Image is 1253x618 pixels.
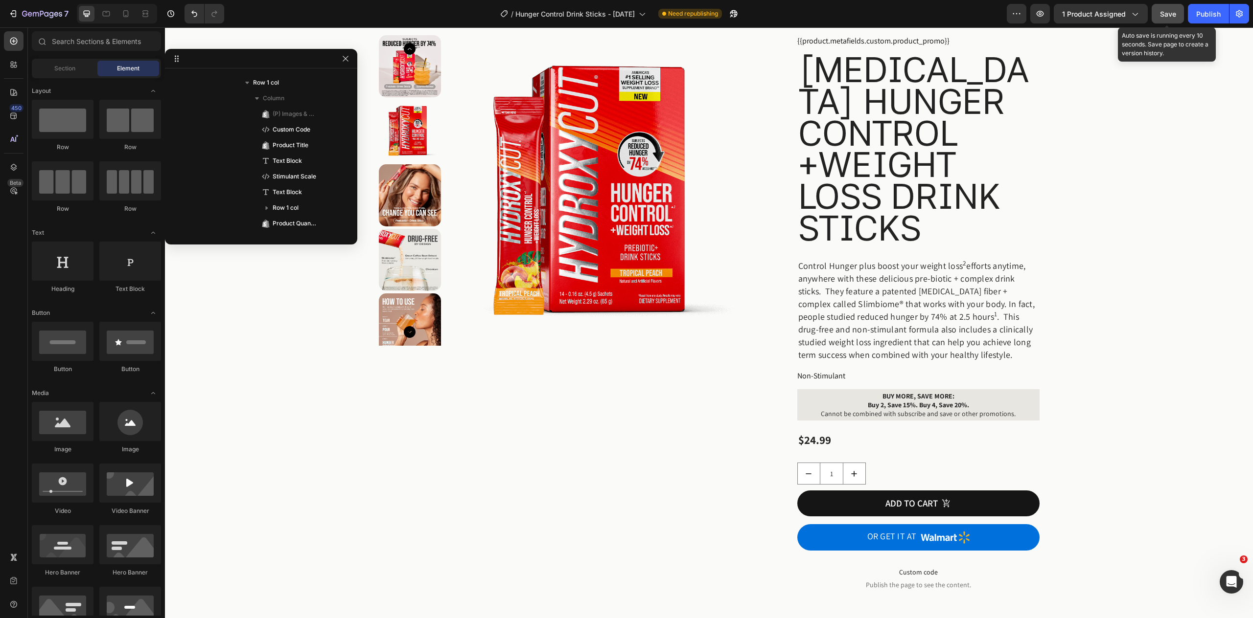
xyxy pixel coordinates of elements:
[1062,9,1126,19] span: 1 product assigned
[32,228,44,237] span: Text
[9,104,23,112] div: 450
[1188,4,1229,23] button: Publish
[239,299,251,310] button: Carousel Next Arrow
[273,187,302,197] span: Text Block
[273,156,302,166] span: Text Block
[32,445,93,454] div: Image
[655,436,678,457] input: quantity
[54,64,75,73] span: Section
[1196,9,1221,19] div: Publish
[632,25,875,218] h1: [MEDICAL_DATA] Hunger Control +Weight Loss Drink Sticks
[32,309,50,317] span: Button
[263,93,284,103] span: Column
[632,497,875,523] a: OR GET IT AT
[99,507,161,515] div: Video Banner
[632,343,680,353] span: Non-Stimulant
[99,568,161,577] div: Hero Banner
[678,436,700,457] button: increment
[32,389,49,397] span: Media
[99,365,161,374] div: Button
[145,385,161,401] span: Toggle open
[99,285,161,293] div: Text Block
[32,568,93,577] div: Hero Banner
[273,219,316,228] span: Product Quantity
[798,231,801,240] sup: 2
[632,463,875,489] button: ADD TO CART
[633,436,655,457] button: decrement
[633,232,874,334] p: Control Hunger plus boost your weight loss efforts anytime, anywhere with these delicious pre-bio...
[4,4,73,23] button: 7
[515,9,635,19] span: Hunger Control Drink Sticks - [DATE]
[273,172,316,181] span: Stimulant Scale
[632,8,785,19] span: {{product.metafields.custom.product_promo}}
[632,552,875,562] span: Publish the page to see the content.
[273,140,308,150] span: Product Title
[145,83,161,99] span: Toggle open
[718,364,789,373] strong: BUY MORE, SAVE MORE:
[185,4,224,23] div: Undo/Redo
[99,143,161,152] div: Row
[1054,4,1148,23] button: 1 product assigned
[145,225,161,241] span: Toggle open
[668,9,718,18] span: Need republishing
[32,87,51,95] span: Layout
[117,64,139,73] span: Element
[720,470,773,482] div: ADD TO CART
[273,203,299,213] span: Row 1 col
[635,382,872,391] p: Cannot be combined with subscribe and save or other promotions.
[253,78,279,88] span: Row 1 col
[273,125,310,134] span: Custom Code
[99,445,161,454] div: Image
[511,9,513,19] span: /
[145,305,161,321] span: Toggle open
[64,8,69,20] p: 7
[32,365,93,374] div: Button
[1160,10,1176,18] span: Save
[32,204,93,213] div: Row
[829,282,832,291] sup: 1
[32,285,93,293] div: Heading
[1240,555,1248,563] span: 3
[32,31,161,51] input: Search Sections & Elements
[632,405,667,421] div: $24.99
[703,373,804,382] strong: Buy 2, Save 15%. Buy 4, Save 20%.
[632,539,875,551] span: Custom code
[7,179,23,187] div: Beta
[1220,570,1243,594] iframe: Intercom live chat
[273,109,316,119] span: (P) Images & Gallery
[702,503,752,515] p: OR GET IT AT
[32,143,93,152] div: Row
[165,27,1253,618] iframe: Design area
[99,204,161,213] div: Row
[1152,4,1184,23] button: Save
[32,507,93,515] div: Video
